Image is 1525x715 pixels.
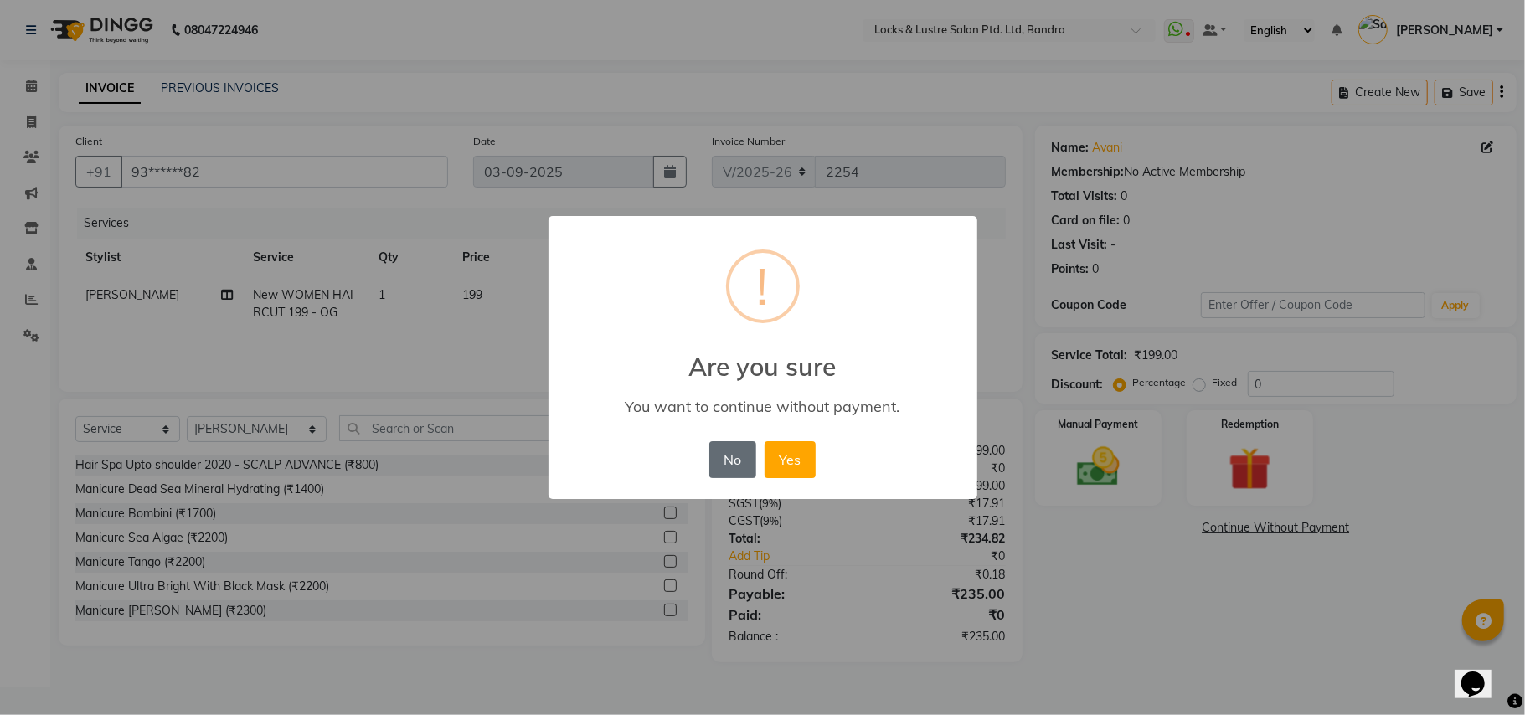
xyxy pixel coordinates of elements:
h2: Are you sure [549,332,977,382]
div: You want to continue without payment. [572,397,952,416]
div: ! [757,253,769,320]
button: No [709,441,756,478]
button: Yes [765,441,816,478]
iframe: chat widget [1455,648,1508,698]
